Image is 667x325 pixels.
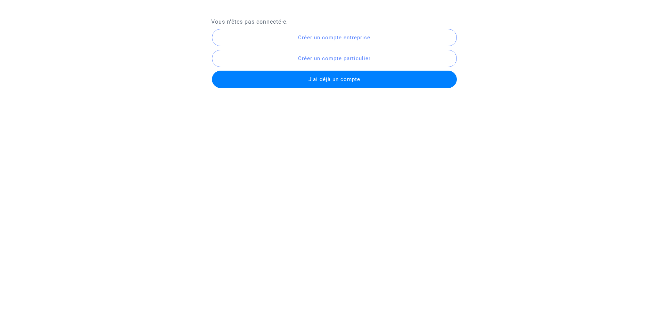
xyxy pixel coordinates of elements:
button: J'ai déjà un compte [212,71,457,88]
a: Créer un compte particulier [211,55,458,61]
button: Créer un compte particulier [212,50,457,67]
button: Créer un compte entreprise [212,29,457,46]
span: Créer un compte particulier [298,55,371,62]
span: Créer un compte entreprise [298,34,370,41]
span: J'ai déjà un compte [308,76,360,82]
p: Vous n'êtes pas connecté·e. [211,17,456,26]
